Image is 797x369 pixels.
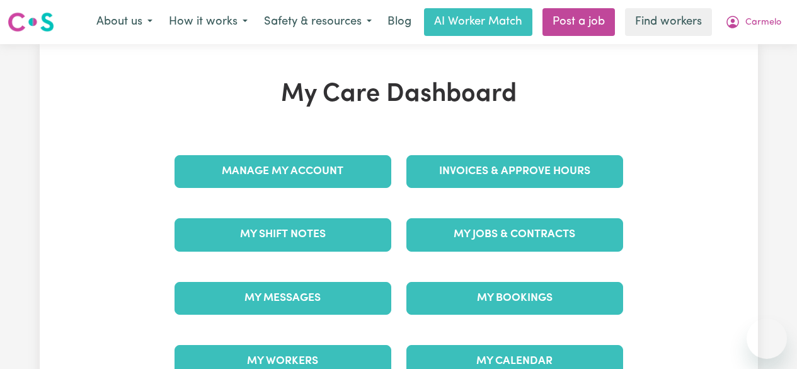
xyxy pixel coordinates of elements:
a: Post a job [542,8,615,36]
a: Manage My Account [175,155,391,188]
a: Blog [380,8,419,36]
iframe: Button to launch messaging window [747,319,787,359]
a: My Shift Notes [175,218,391,251]
a: Find workers [625,8,712,36]
a: Invoices & Approve Hours [406,155,623,188]
a: My Bookings [406,282,623,315]
button: My Account [717,9,789,35]
a: My Messages [175,282,391,315]
a: My Jobs & Contracts [406,218,623,251]
button: Safety & resources [256,9,380,35]
a: AI Worker Match [424,8,532,36]
h1: My Care Dashboard [167,79,631,110]
span: Carmelo [745,16,781,30]
button: About us [88,9,161,35]
img: Careseekers logo [8,11,54,33]
a: Careseekers logo [8,8,54,37]
button: How it works [161,9,256,35]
